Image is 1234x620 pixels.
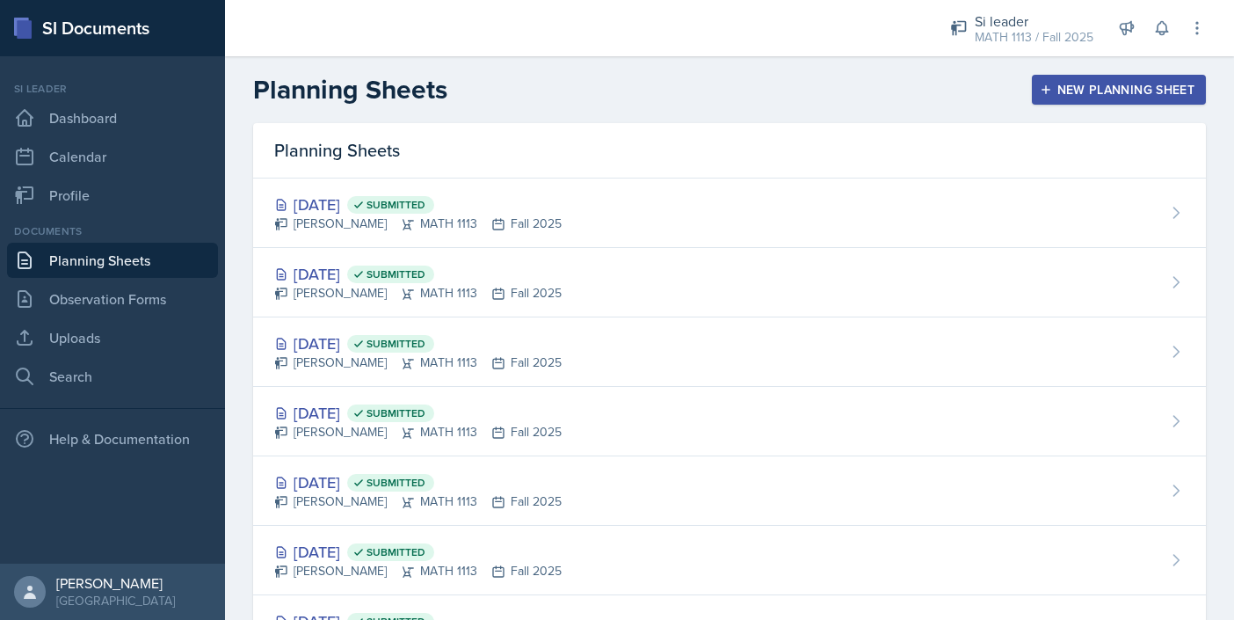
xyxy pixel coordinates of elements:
[56,574,175,592] div: [PERSON_NAME]
[7,281,218,317] a: Observation Forms
[7,223,218,239] div: Documents
[274,262,562,286] div: [DATE]
[1043,83,1194,97] div: New Planning Sheet
[367,406,425,420] span: Submitted
[367,198,425,212] span: Submitted
[253,123,1206,179] div: Planning Sheets
[274,562,562,580] div: [PERSON_NAME] MATH 1113 Fall 2025
[253,317,1206,387] a: [DATE] Submitted [PERSON_NAME]MATH 1113Fall 2025
[7,359,218,394] a: Search
[253,526,1206,595] a: [DATE] Submitted [PERSON_NAME]MATH 1113Fall 2025
[7,100,218,135] a: Dashboard
[274,284,562,303] div: [PERSON_NAME] MATH 1113 Fall 2025
[274,492,562,511] div: [PERSON_NAME] MATH 1113 Fall 2025
[367,545,425,559] span: Submitted
[367,337,425,351] span: Submitted
[7,178,218,213] a: Profile
[253,248,1206,317] a: [DATE] Submitted [PERSON_NAME]MATH 1113Fall 2025
[253,456,1206,526] a: [DATE] Submitted [PERSON_NAME]MATH 1113Fall 2025
[274,193,562,216] div: [DATE]
[975,28,1093,47] div: MATH 1113 / Fall 2025
[7,421,218,456] div: Help & Documentation
[274,401,562,425] div: [DATE]
[367,267,425,281] span: Submitted
[274,470,562,494] div: [DATE]
[7,139,218,174] a: Calendar
[253,74,447,106] h2: Planning Sheets
[274,354,562,372] div: [PERSON_NAME] MATH 1113 Fall 2025
[274,423,562,441] div: [PERSON_NAME] MATH 1113 Fall 2025
[367,476,425,490] span: Submitted
[7,81,218,97] div: Si leader
[274,540,562,564] div: [DATE]
[274,215,562,233] div: [PERSON_NAME] MATH 1113 Fall 2025
[7,243,218,278] a: Planning Sheets
[253,179,1206,248] a: [DATE] Submitted [PERSON_NAME]MATH 1113Fall 2025
[56,592,175,609] div: [GEOGRAPHIC_DATA]
[274,332,562,355] div: [DATE]
[253,387,1206,456] a: [DATE] Submitted [PERSON_NAME]MATH 1113Fall 2025
[1032,75,1206,105] button: New Planning Sheet
[7,320,218,355] a: Uploads
[975,11,1093,32] div: Si leader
